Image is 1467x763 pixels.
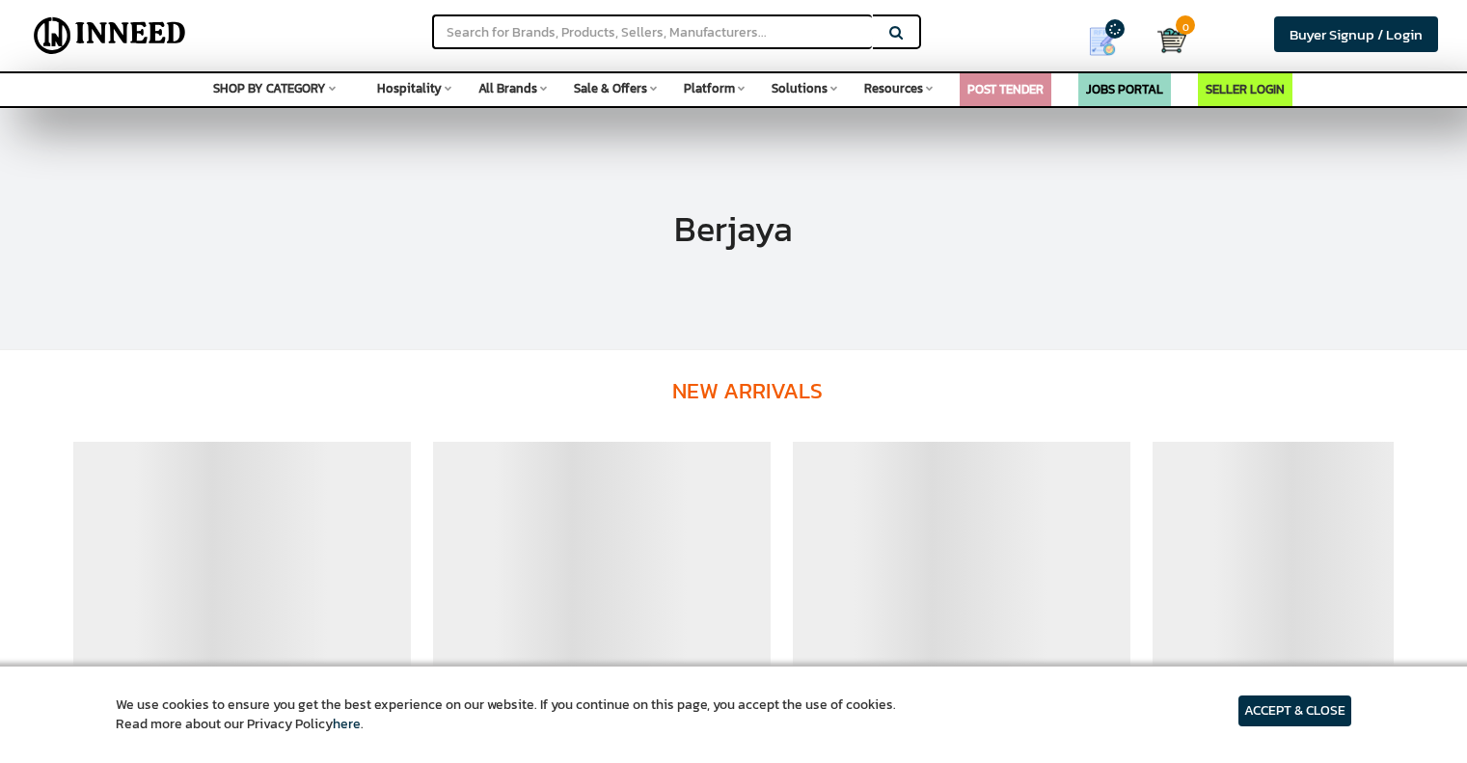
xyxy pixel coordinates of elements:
[1206,80,1285,98] a: SELLER LOGIN
[1086,80,1163,98] a: JOBS PORTAL
[432,14,872,49] input: Search for Brands, Products, Sellers, Manufacturers...
[967,80,1044,98] a: POST TENDER
[117,350,1379,432] h4: New Arrivals
[377,79,442,97] span: Hospitality
[26,12,194,60] img: Inneed.Market
[684,79,735,97] span: Platform
[1274,16,1438,52] a: Buyer Signup / Login
[1238,695,1351,726] article: ACCEPT & CLOSE
[1088,27,1117,56] img: Show My Quotes
[478,79,537,97] span: All Brands
[1157,19,1172,62] a: Cart 0
[1290,23,1423,45] span: Buyer Signup / Login
[1157,26,1186,55] img: Cart
[1062,19,1157,64] a: my Quotes
[772,79,828,97] span: Solutions
[864,79,923,97] span: Resources
[213,79,326,97] span: SHOP BY CATEGORY
[574,79,647,97] span: Sale & Offers
[1176,15,1195,35] span: 0
[674,210,793,249] h1: Berjaya
[116,695,896,734] article: We use cookies to ensure you get the best experience on our website. If you continue on this page...
[333,714,361,734] a: here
